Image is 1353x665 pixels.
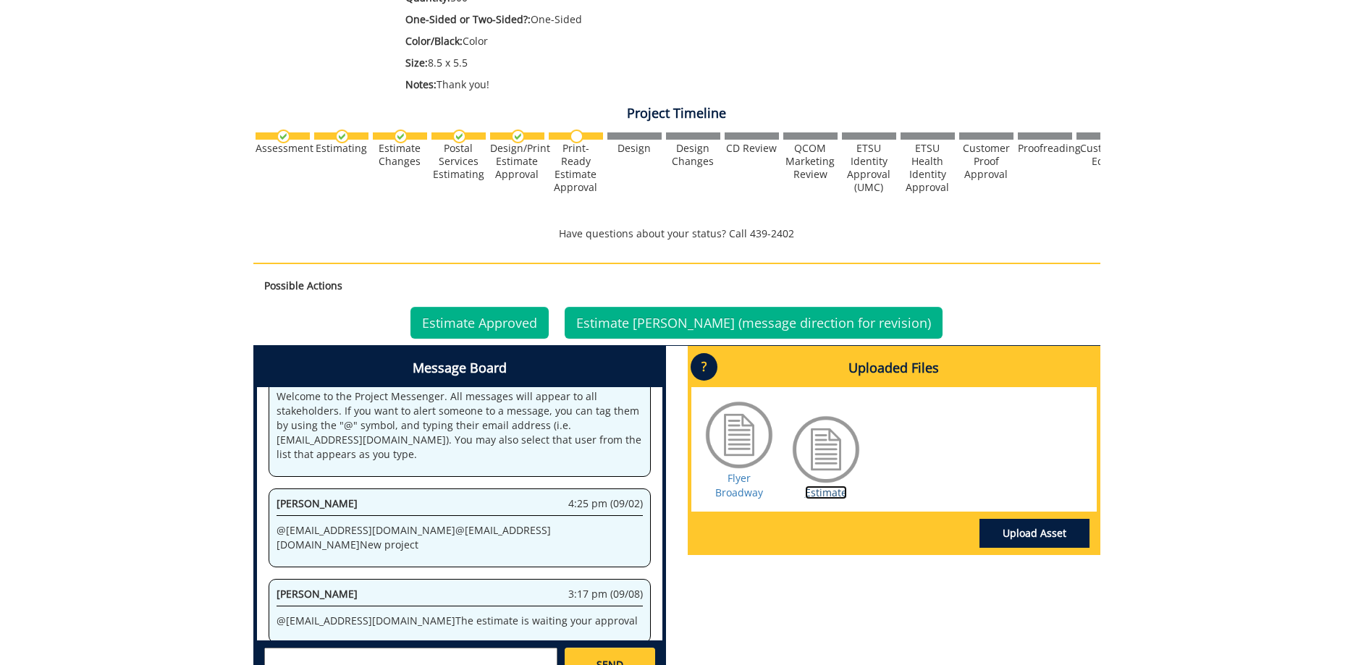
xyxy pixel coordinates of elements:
[257,350,662,387] h4: Message Board
[405,12,972,27] p: One-Sided
[511,130,525,143] img: checkmark
[842,142,896,194] div: ETSU Identity Approval (UMC)
[405,77,972,92] p: Thank you!
[570,130,583,143] img: no
[253,226,1100,241] p: Have questions about your status? Call 439-2402
[568,587,643,601] span: 3:17 pm (09/08)
[1018,142,1072,155] div: Proofreading
[277,389,643,462] p: Welcome to the Project Messenger. All messages will appear to all stakeholders. If you want to al...
[568,496,643,511] span: 4:25 pm (09/02)
[805,486,847,499] a: Estimate
[405,12,531,26] span: One-Sided or Two-Sided?:
[405,56,972,70] p: 8.5 x 5.5
[277,614,643,628] p: @ [EMAIL_ADDRESS][DOMAIN_NAME] The estimate is waiting your approval
[405,34,463,48] span: Color/Black:
[1076,142,1131,168] div: Customer Edits
[405,56,428,69] span: Size:
[277,587,358,601] span: [PERSON_NAME]
[405,77,437,91] span: Notes:
[959,142,1013,181] div: Customer Proof Approval
[253,106,1100,121] h4: Project Timeline
[607,142,662,155] div: Design
[256,142,310,155] div: Assessment
[666,142,720,168] div: Design Changes
[410,307,549,339] a: Estimate Approved
[691,350,1097,387] h4: Uploaded Files
[901,142,955,194] div: ETSU Health Identity Approval
[277,130,290,143] img: checkmark
[549,142,603,194] div: Print-Ready Estimate Approval
[373,142,427,168] div: Estimate Changes
[405,34,972,48] p: Color
[314,142,368,155] div: Estimating
[431,142,486,181] div: Postal Services Estimating
[979,519,1089,548] a: Upload Asset
[490,142,544,181] div: Design/Print Estimate Approval
[715,471,763,499] a: Flyer Broadway
[277,496,358,510] span: [PERSON_NAME]
[264,279,342,292] strong: Possible Actions
[452,130,466,143] img: checkmark
[783,142,838,181] div: QCOM Marketing Review
[394,130,408,143] img: checkmark
[565,307,943,339] a: Estimate [PERSON_NAME] (message direction for revision)
[277,523,643,552] p: @ [EMAIL_ADDRESS][DOMAIN_NAME] @ [EMAIL_ADDRESS][DOMAIN_NAME] New project
[691,353,717,381] p: ?
[335,130,349,143] img: checkmark
[725,142,779,155] div: CD Review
